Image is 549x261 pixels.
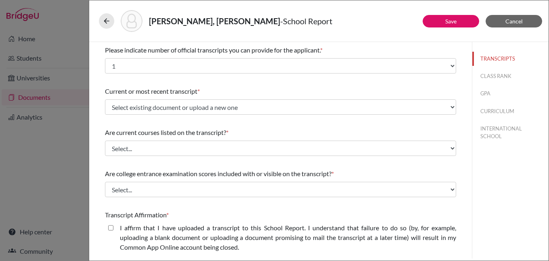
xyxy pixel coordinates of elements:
[105,128,226,136] span: Are current courses listed on the transcript?
[472,122,549,143] button: INTERNATIONAL SCHOOL
[105,46,320,54] span: Please indicate number of official transcripts you can provide for the applicant.
[280,16,332,26] span: - School Report
[472,86,549,101] button: GPA
[472,104,549,118] button: CURRICULUM
[105,211,166,219] span: Transcript Affirmation
[120,223,456,252] label: I affirm that I have uploaded a transcript to this School Report. I understand that failure to do...
[472,69,549,83] button: CLASS RANK
[149,16,280,26] strong: [PERSON_NAME], [PERSON_NAME]
[105,170,331,177] span: Are college entrance examination scores included with or visible on the transcript?
[472,52,549,66] button: TRANSCRIPTS
[105,87,197,95] span: Current or most recent transcript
